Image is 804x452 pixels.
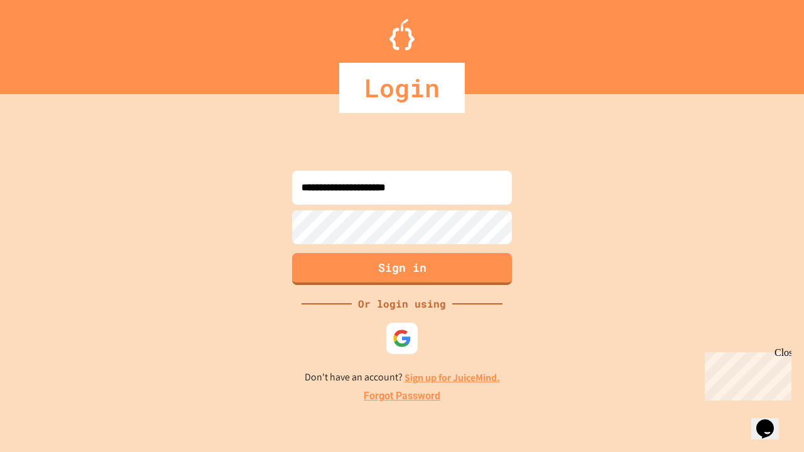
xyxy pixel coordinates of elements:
img: Logo.svg [389,19,415,50]
p: Don't have an account? [305,370,500,385]
div: Or login using [352,296,452,311]
button: Sign in [292,253,512,285]
iframe: chat widget [751,402,791,439]
iframe: chat widget [700,347,791,401]
a: Forgot Password [364,389,440,404]
div: Login [339,63,465,113]
img: google-icon.svg [393,329,411,348]
div: Chat with us now!Close [5,5,87,80]
a: Sign up for JuiceMind. [405,371,500,384]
